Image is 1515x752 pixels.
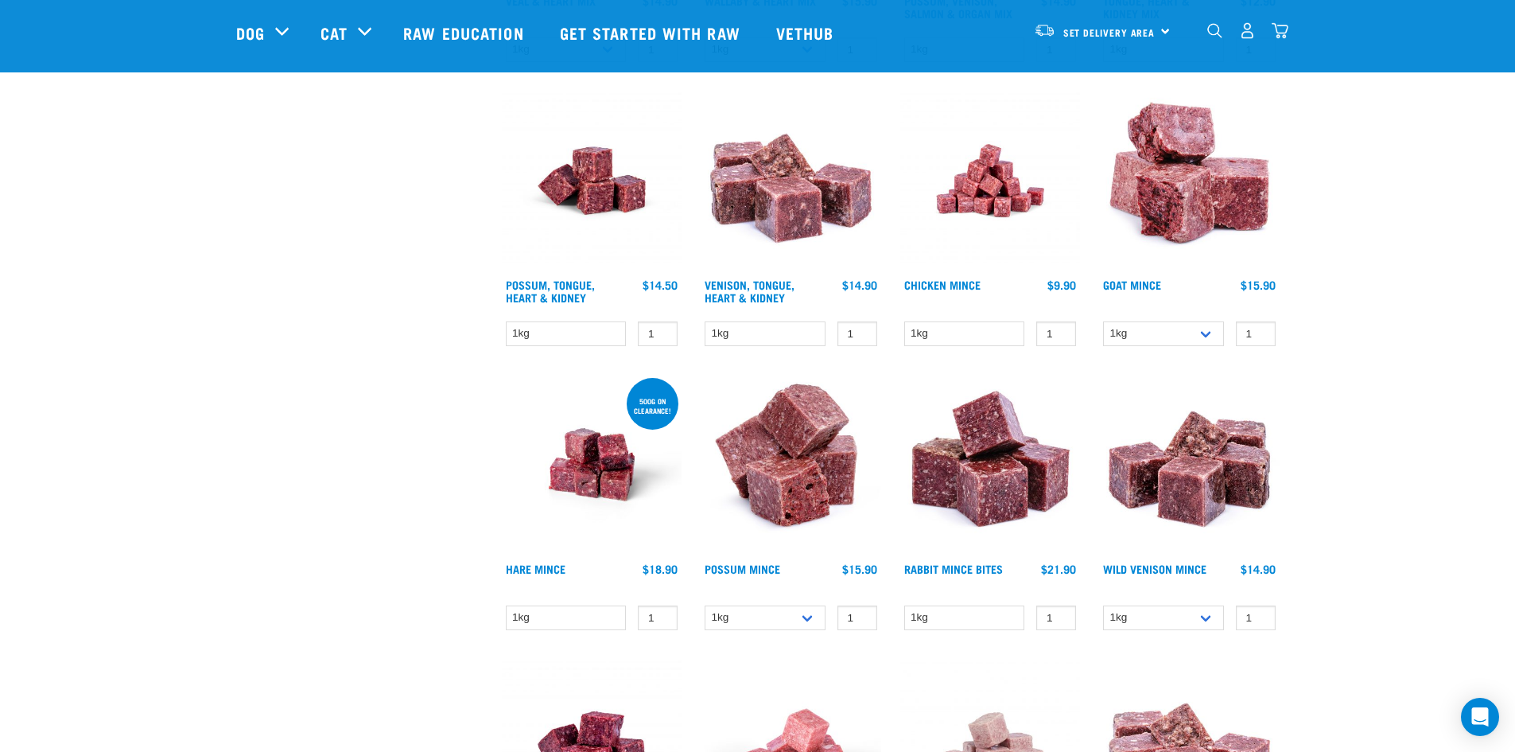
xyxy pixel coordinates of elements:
[1034,23,1055,37] img: van-moving.png
[701,375,881,555] img: 1102 Possum Mince 01
[842,279,877,291] div: $14.90
[502,91,682,271] img: Possum Tongue Heart Kidney 1682
[236,21,265,45] a: Dog
[1207,23,1222,38] img: home-icon-1@2x.png
[1036,321,1076,346] input: 1
[1036,606,1076,630] input: 1
[502,375,682,555] img: Raw Essentials Hare Mince Raw Bites For Cats & Dogs
[1461,698,1499,736] div: Open Intercom Messenger
[1241,563,1276,575] div: $14.90
[320,21,348,45] a: Cat
[842,563,877,575] div: $15.90
[900,375,1081,555] img: Whole Minced Rabbit Cubes 01
[837,606,877,630] input: 1
[1063,29,1156,35] span: Set Delivery Area
[1241,279,1276,291] div: $15.90
[638,321,678,346] input: 1
[506,282,595,300] a: Possum, Tongue, Heart & Kidney
[1099,91,1280,271] img: 1077 Wild Goat Mince 01
[1041,563,1076,575] div: $21.90
[387,1,543,64] a: Raw Education
[643,279,678,291] div: $14.50
[1236,606,1276,630] input: 1
[837,321,877,346] input: 1
[1239,22,1256,39] img: user.png
[760,1,854,64] a: Vethub
[1236,321,1276,346] input: 1
[1099,375,1280,555] img: Pile Of Cubed Wild Venison Mince For Pets
[1103,566,1206,571] a: Wild Venison Mince
[1272,22,1288,39] img: home-icon@2x.png
[506,566,565,571] a: Hare Mince
[627,389,678,423] div: 500g on clearance!
[904,566,1003,571] a: Rabbit Mince Bites
[701,91,881,271] img: Pile Of Cubed Venison Tongue Mix For Pets
[544,1,760,64] a: Get started with Raw
[1103,282,1161,287] a: Goat Mince
[643,563,678,575] div: $18.90
[904,282,981,287] a: Chicken Mince
[900,91,1081,271] img: Chicken M Ince 1613
[705,282,794,300] a: Venison, Tongue, Heart & Kidney
[638,606,678,630] input: 1
[705,566,780,571] a: Possum Mince
[1047,279,1076,291] div: $9.90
